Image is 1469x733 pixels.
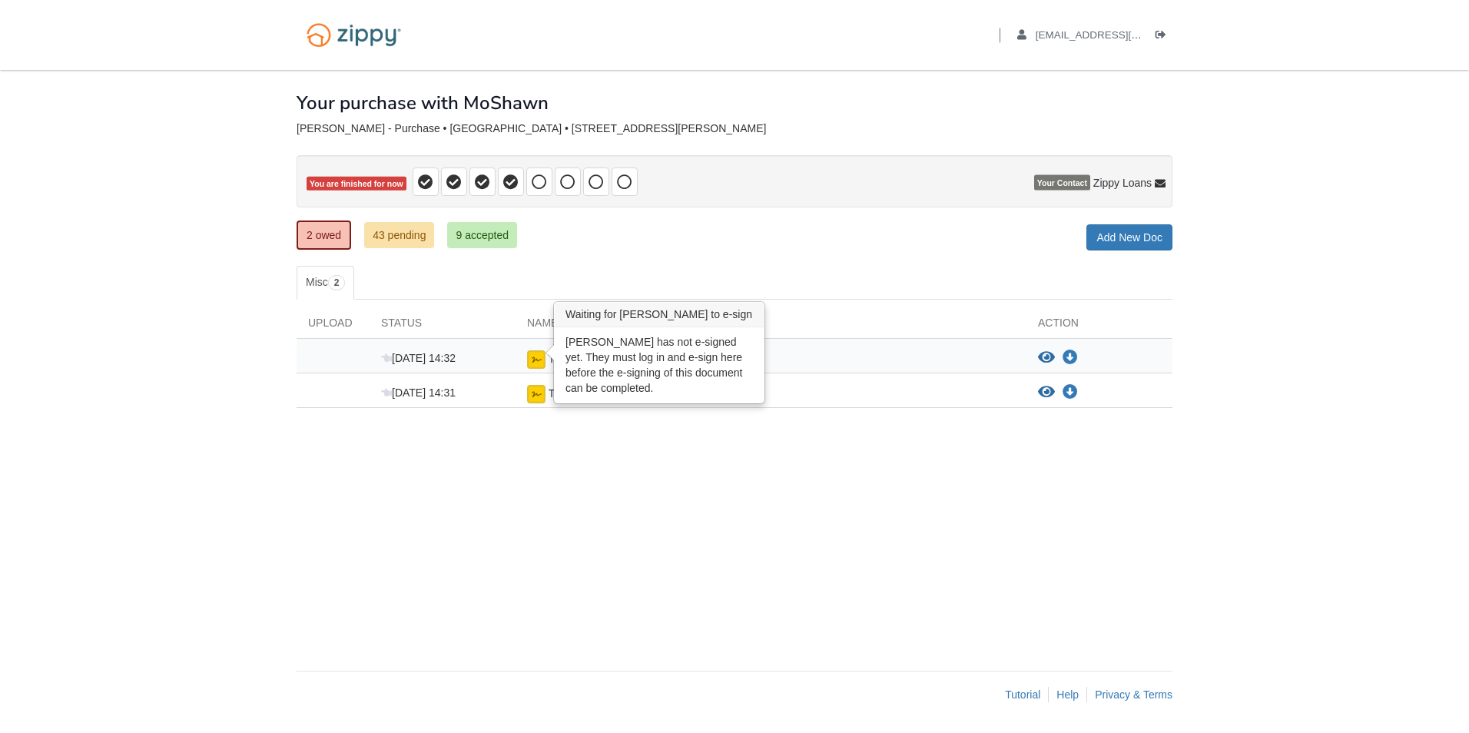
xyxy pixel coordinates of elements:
[297,221,351,250] a: 2 owed
[662,315,1026,338] div: Description
[1063,352,1078,364] a: Download Tax Return 2023
[1017,29,1212,45] a: edit profile
[1026,315,1172,338] div: Action
[549,387,628,400] span: Tax Return 2024
[1034,175,1090,191] span: Your Contact
[555,303,764,327] h3: Waiting for [PERSON_NAME] to e-sign
[1063,386,1078,399] a: Download Tax Return 2024
[381,352,456,364] span: [DATE] 14:32
[1086,224,1172,250] a: Add New Doc
[364,222,434,248] a: 43 pending
[307,177,406,191] span: You are finished for now
[328,275,346,290] span: 2
[1005,688,1040,701] a: Tutorial
[1156,29,1172,45] a: Log out
[549,353,628,365] span: Tax Return 2023
[1038,350,1055,366] button: View Tax Return 2023
[297,315,370,338] div: Upload
[555,327,764,403] div: [PERSON_NAME] has not e-signed yet. They must log in and e-sign here before the e-signing of this...
[527,385,545,403] img: esign
[527,350,545,369] img: esign
[1036,29,1212,41] span: angelaspencer4@gmail.com
[297,266,354,300] a: Misc
[516,315,662,338] div: Name
[297,93,549,113] h1: Your purchase with MoShawn
[297,15,411,55] img: Logo
[297,122,1172,135] div: [PERSON_NAME] - Purchase • [GEOGRAPHIC_DATA] • [STREET_ADDRESS][PERSON_NAME]
[1056,688,1079,701] a: Help
[1093,175,1152,191] span: Zippy Loans
[1038,385,1055,400] button: View Tax Return 2024
[1095,688,1172,701] a: Privacy & Terms
[370,315,516,338] div: Status
[447,222,517,248] a: 9 accepted
[381,386,456,399] span: [DATE] 14:31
